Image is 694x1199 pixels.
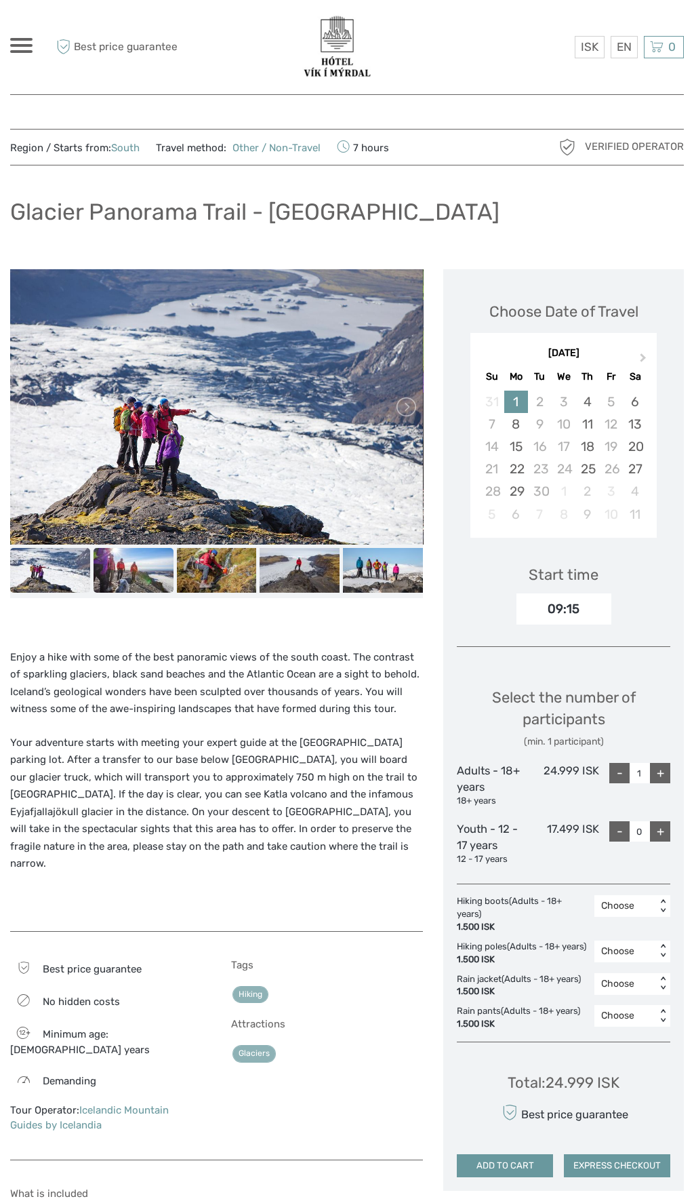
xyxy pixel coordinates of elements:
a: Glaciers [232,1045,276,1062]
div: Not available Wednesday, June 17th, 2026 [552,435,575,458]
div: Not available Wednesday, June 24th, 2026 [552,458,575,480]
img: verified_operator_grey_128.png [556,136,578,158]
span: Region / Starts from: [10,141,140,155]
div: Not available Tuesday, June 2nd, 2026 [528,391,552,413]
div: Not available Sunday, May 31st, 2026 [480,391,504,413]
div: 1.500 ISK [457,985,581,998]
div: Not available Friday, July 3rd, 2026 [599,480,623,503]
span: Verified Operator [585,140,684,154]
div: Not available Sunday, July 5th, 2026 [480,503,504,526]
span: 12 [12,1028,32,1038]
div: Not available Tuesday, June 9th, 2026 [528,413,552,435]
div: Choose Thursday, July 2nd, 2026 [575,480,599,503]
div: We [552,368,575,386]
div: Tu [528,368,552,386]
h1: Glacier Panorama Trail - [GEOGRAPHIC_DATA] [10,198,499,226]
div: Mo [504,368,528,386]
div: - [609,821,630,842]
div: 24.999 ISK [528,763,599,808]
div: Choose [601,1009,649,1023]
div: month 2026-06 [474,391,652,526]
p: Your adventure starts with meeting your expert guide at the [GEOGRAPHIC_DATA] parking lot. After ... [10,734,423,873]
div: + [650,763,670,783]
div: Not available Friday, June 26th, 2026 [599,458,623,480]
span: 7 hours [337,138,389,157]
div: 18+ years [457,795,528,808]
div: Th [575,368,599,386]
img: ac689b2617fe49bab43dfc2e71d31e5d_slider_thumbnail.jpeg [260,548,340,593]
div: Hiking boots (Adults - 18+ years) [457,895,594,934]
div: Fr [599,368,623,386]
img: 5cba879eb7634915bd0e39359b914e49_slider_thumbnail.jpeg [177,548,257,593]
span: Best price guarantee [53,36,179,58]
div: Choose Thursday, June 18th, 2026 [575,435,599,458]
div: Not available Wednesday, June 10th, 2026 [552,413,575,435]
div: Best price guarantee [499,1101,628,1124]
div: Not available Wednesday, July 8th, 2026 [552,503,575,526]
img: c339ab8892174cb6ab21effcb0a9dac8_main_slider.jpeg [10,269,423,545]
div: Rain pants (Adults - 18+ years) [457,1005,587,1031]
div: [DATE] [470,347,657,361]
div: Tour Operator: [10,1103,203,1133]
a: Icelandic Mountain Guides by Icelandia [10,1104,169,1131]
a: Other / Non-Travel [226,142,321,154]
span: Minimum age: [DEMOGRAPHIC_DATA] years [10,1028,150,1056]
div: Not available Tuesday, June 16th, 2026 [528,435,552,458]
div: Choose [601,899,649,913]
span: Travel method: [156,138,321,157]
div: Not available Friday, July 10th, 2026 [599,503,623,526]
div: 17.499 ISK [528,821,599,866]
div: Not available Wednesday, July 1st, 2026 [552,480,575,503]
div: Not available Sunday, June 7th, 2026 [480,413,504,435]
div: Not available Tuesday, July 7th, 2026 [528,503,552,526]
div: Choose Monday, July 6th, 2026 [504,503,528,526]
div: 09:15 [516,593,611,625]
div: Choose Monday, June 1st, 2026 [504,391,528,413]
h5: Attractions [231,1018,424,1030]
div: Choose [601,945,649,958]
div: Total : 24.999 ISK [508,1072,619,1093]
div: 1.500 ISK [457,954,586,966]
img: 5317ac49adc2447a9b5abbbf2a494d84_slider_thumbnail.jpeg [94,548,173,593]
div: Choose Thursday, June 25th, 2026 [575,458,599,480]
div: Choose Monday, June 15th, 2026 [504,435,528,458]
button: ADD TO CART [457,1154,553,1177]
div: + [650,821,670,842]
div: Choose Date of Travel [489,301,638,322]
div: 12 - 17 years [457,853,528,866]
div: Hiking poles (Adults - 18+ years) [457,941,593,966]
div: Choose Thursday, July 9th, 2026 [575,503,599,526]
a: Hiking [232,986,268,1003]
div: Choose Saturday, June 27th, 2026 [623,458,647,480]
div: < > [657,977,669,991]
div: < > [657,1009,669,1023]
div: Sa [623,368,647,386]
div: Choose Thursday, June 4th, 2026 [575,391,599,413]
h5: Tags [231,959,424,971]
div: Not available Tuesday, June 30th, 2026 [528,480,552,503]
span: 0 [666,40,678,54]
img: 3623-377c0aa7-b839-403d-a762-68de84ed66d4_logo_big.png [299,14,375,81]
button: Next Month [634,350,655,372]
span: No hidden costs [43,996,120,1008]
div: 1.500 ISK [457,921,588,934]
div: Choose Saturday, July 4th, 2026 [623,480,647,503]
div: Su [480,368,504,386]
div: 1.500 ISK [457,1018,580,1031]
div: Choose Saturday, July 11th, 2026 [623,503,647,526]
div: - [609,763,630,783]
div: Choose [601,977,649,991]
div: Not available Sunday, June 14th, 2026 [480,435,504,458]
p: Enjoy a hike with some of the best panoramic views of the south coast. The contrast of sparkling ... [10,649,423,718]
div: Rain jacket (Adults - 18+ years) [457,973,588,999]
div: Start time [529,564,598,585]
div: < > [657,899,669,913]
div: Choose Saturday, June 6th, 2026 [623,391,647,413]
div: Adults - 18+ years [457,763,528,808]
span: Best price guarantee [43,963,142,975]
div: (min. 1 participant) [457,735,670,749]
div: Choose Saturday, June 13th, 2026 [623,413,647,435]
div: Not available Sunday, June 21st, 2026 [480,458,504,480]
img: 88de46f42d934aa48008e1ba75f04fd5_slider_thumbnail.jpeg [343,548,423,593]
div: Youth - 12 - 17 years [457,821,528,866]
